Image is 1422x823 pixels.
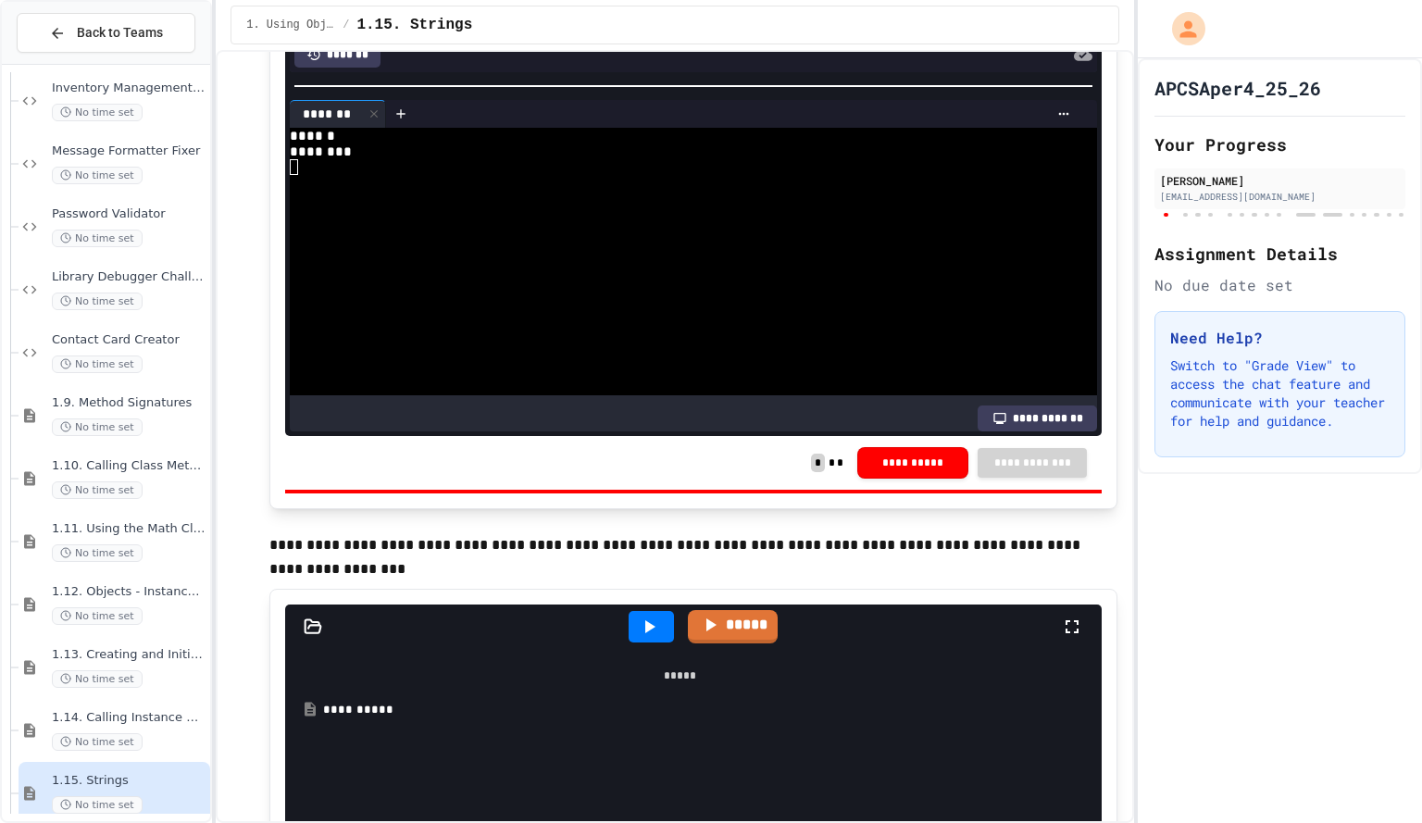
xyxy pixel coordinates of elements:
span: No time set [52,733,143,751]
div: [PERSON_NAME] [1160,172,1400,189]
span: Password Validator [52,206,206,222]
span: No time set [52,670,143,688]
span: Message Formatter Fixer [52,143,206,159]
span: No time set [52,230,143,247]
span: 1.15. Strings [356,14,472,36]
p: Switch to "Grade View" to access the chat feature and communicate with your teacher for help and ... [1170,356,1390,430]
h1: APCSAper4_25_26 [1154,75,1321,101]
div: [EMAIL_ADDRESS][DOMAIN_NAME] [1160,190,1400,204]
div: No due date set [1154,274,1405,296]
h2: Assignment Details [1154,241,1405,267]
span: No time set [52,418,143,436]
span: No time set [52,481,143,499]
span: No time set [52,607,143,625]
span: 1.9. Method Signatures [52,395,206,411]
span: 1.15. Strings [52,773,206,789]
span: / [343,18,349,32]
span: No time set [52,104,143,121]
span: Back to Teams [77,23,163,43]
span: No time set [52,355,143,373]
span: 1.11. Using the Math Class [52,521,206,537]
span: 1.12. Objects - Instances of Classes [52,584,206,600]
span: 1.10. Calling Class Methods [52,458,206,474]
span: No time set [52,167,143,184]
div: My Account [1153,7,1210,50]
span: 1.13. Creating and Initializing Objects: Constructors [52,647,206,663]
span: Inventory Management System [52,81,206,96]
h2: Your Progress [1154,131,1405,157]
span: 1. Using Objects and Methods [246,18,335,32]
span: No time set [52,796,143,814]
span: Contact Card Creator [52,332,206,348]
span: 1.14. Calling Instance Methods [52,710,206,726]
span: Library Debugger Challenge [52,269,206,285]
span: No time set [52,544,143,562]
h3: Need Help? [1170,327,1390,349]
span: No time set [52,293,143,310]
